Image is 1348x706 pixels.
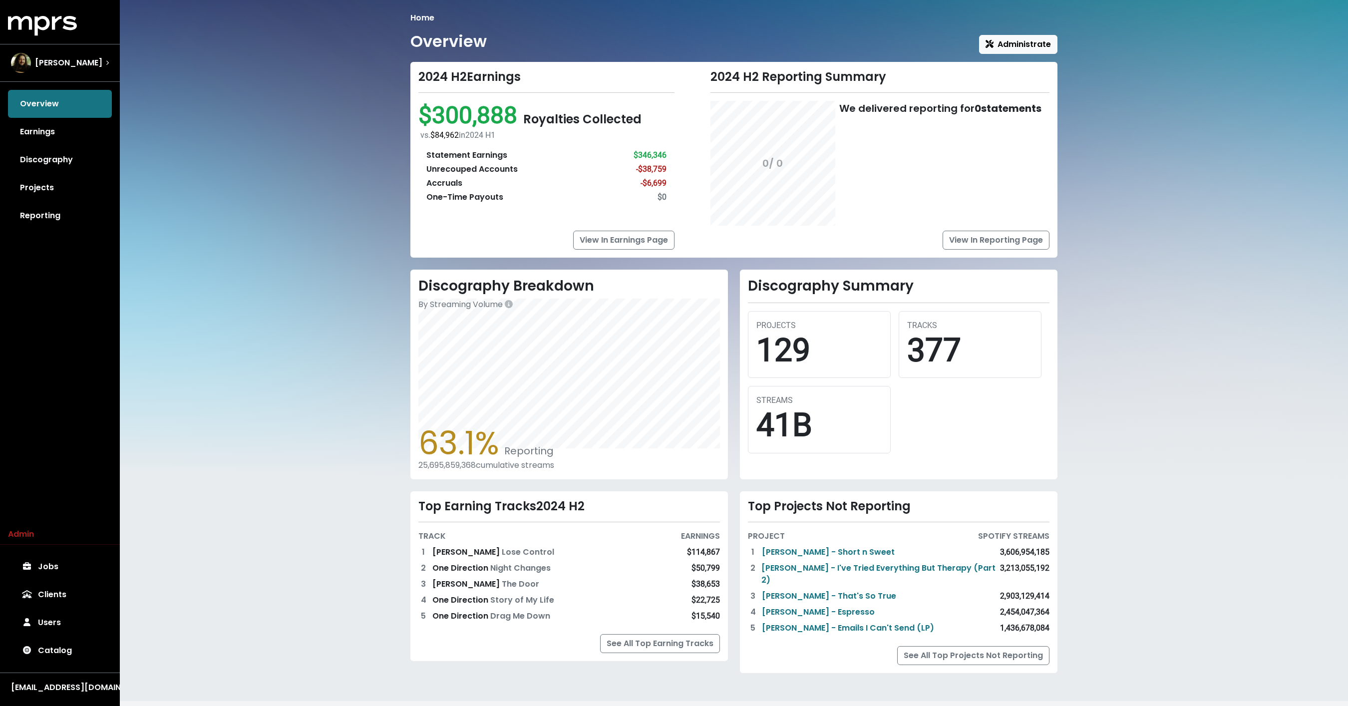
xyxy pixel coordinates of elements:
[8,581,112,609] a: Clients
[691,610,720,622] div: $15,540
[979,35,1057,54] button: Administrate
[691,578,720,590] div: $38,653
[8,637,112,665] a: Catalog
[432,594,490,606] span: One Direction
[490,594,554,606] span: Story of My Life
[756,320,882,332] div: PROJECTS
[748,499,1049,514] div: Top Projects Not Reporting
[490,610,550,622] span: Drag Me Down
[418,530,446,542] div: TRACK
[748,278,1049,295] h2: Discography Summary
[600,634,720,653] a: See All Top Earning Tracks
[523,111,642,127] span: Royalties Collected
[430,130,459,140] span: $84,962
[748,562,757,586] div: 2
[8,553,112,581] a: Jobs
[418,421,499,465] span: 63.1%
[8,174,112,202] a: Projects
[748,530,785,542] div: PROJECT
[418,70,674,84] div: 2024 H2 Earnings
[420,129,674,141] div: vs. in 2024 H1
[418,562,428,574] div: 2
[897,646,1049,665] a: See All Top Projects Not Reporting
[658,191,667,203] div: $0
[978,530,1049,542] div: SPOTIFY STREAMS
[762,606,875,618] a: [PERSON_NAME] - Espresso
[756,394,882,406] div: STREAMS
[636,163,667,175] div: -$38,759
[681,530,720,542] div: EARNINGS
[8,681,112,694] button: [EMAIL_ADDRESS][DOMAIN_NAME]
[432,610,490,622] span: One Direction
[634,149,667,161] div: $346,346
[641,177,667,189] div: -$6,699
[8,118,112,146] a: Earnings
[418,546,428,558] div: 1
[11,682,109,694] div: [EMAIL_ADDRESS][DOMAIN_NAME]
[426,191,503,203] div: One-Time Payouts
[490,562,551,574] span: Night Changes
[418,578,428,590] div: 3
[691,562,720,574] div: $50,799
[907,332,1033,370] div: 377
[8,19,77,31] a: mprs logo
[418,299,503,310] span: By Streaming Volume
[839,101,1041,116] div: We delivered reporting for
[432,578,502,590] span: [PERSON_NAME]
[762,590,896,602] a: [PERSON_NAME] - That's So True
[748,590,758,602] div: 3
[418,610,428,622] div: 5
[748,546,758,558] div: 1
[748,622,758,634] div: 5
[410,12,434,24] li: Home
[1000,590,1049,602] div: 2,903,129,414
[8,609,112,637] a: Users
[426,149,507,161] div: Statement Earnings
[687,546,720,558] div: $114,867
[426,177,462,189] div: Accruals
[756,406,882,445] div: 41B
[432,562,490,574] span: One Direction
[418,460,720,470] div: 25,695,859,368 cumulative streams
[8,202,112,230] a: Reporting
[8,146,112,174] a: Discography
[426,163,518,175] div: Unrecouped Accounts
[502,546,554,558] span: Lose Control
[410,12,1057,24] nav: breadcrumb
[418,278,720,295] h2: Discography Breakdown
[762,622,934,634] a: [PERSON_NAME] - Emails I Can't Send (LP)
[418,594,428,606] div: 4
[418,101,523,129] span: $300,888
[762,546,895,558] a: [PERSON_NAME] - Short n Sweet
[11,53,31,73] img: The selected account / producer
[1000,606,1049,618] div: 2,454,047,364
[943,231,1049,250] a: View In Reporting Page
[1000,622,1049,634] div: 1,436,678,084
[748,606,758,618] div: 4
[975,101,1041,115] b: 0 statements
[1000,546,1049,558] div: 3,606,954,185
[907,320,1033,332] div: TRACKS
[35,57,102,69] span: [PERSON_NAME]
[499,444,554,458] span: Reporting
[573,231,674,250] a: View In Earnings Page
[691,594,720,606] div: $22,725
[1000,562,1049,586] div: 3,213,055,192
[432,546,502,558] span: [PERSON_NAME]
[502,578,539,590] span: The Door
[410,32,487,51] h1: Overview
[986,38,1051,50] span: Administrate
[418,499,720,514] div: Top Earning Tracks 2024 H2
[710,70,1049,84] div: 2024 H2 Reporting Summary
[761,562,1000,586] a: [PERSON_NAME] - I've Tried Everything But Therapy (Part 2)
[756,332,882,370] div: 129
